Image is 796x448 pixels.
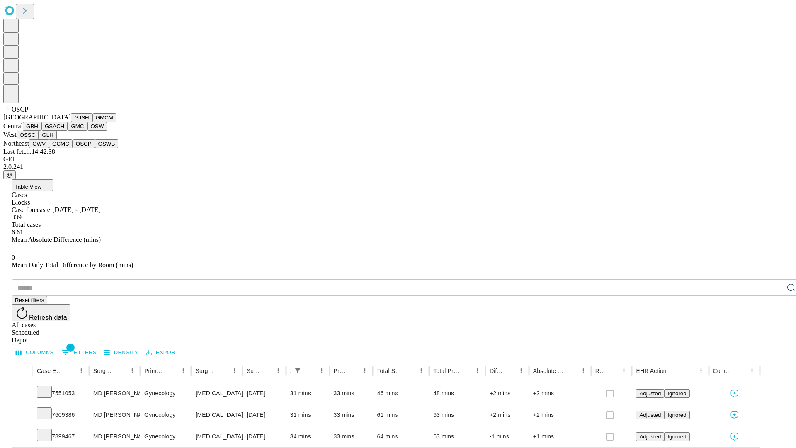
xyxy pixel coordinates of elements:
span: OSCP [12,106,28,113]
span: Last fetch: 14:42:38 [3,148,55,155]
div: Gynecology [144,404,187,426]
div: 31 mins [290,404,325,426]
span: Table View [15,184,41,190]
button: Menu [272,365,284,377]
div: EHR Action [636,368,666,374]
button: Menu [578,365,589,377]
button: GCMC [49,139,73,148]
span: Refresh data [29,314,67,321]
span: Ignored [667,433,686,440]
div: Surgeon Name [93,368,114,374]
div: Surgery Date [247,368,260,374]
div: Difference [490,368,503,374]
button: Expand [16,387,29,401]
div: Resolved in EHR [595,368,606,374]
span: @ [7,172,12,178]
button: GSACH [41,122,68,131]
button: Select columns [14,346,56,359]
div: GEI [3,156,793,163]
button: GLH [39,131,56,139]
button: OSSC [17,131,39,139]
button: Ignored [664,389,689,398]
button: Menu [472,365,483,377]
div: Case Epic Id [37,368,63,374]
button: Menu [415,365,427,377]
div: Surgery Name [195,368,216,374]
div: Total Predicted Duration [433,368,459,374]
button: Show filters [292,365,303,377]
div: [DATE] [247,426,282,447]
button: Sort [504,365,515,377]
div: 7609386 [37,404,85,426]
div: Total Scheduled Duration [377,368,403,374]
div: 7899467 [37,426,85,447]
div: MD [PERSON_NAME] [93,404,136,426]
button: Menu [515,365,527,377]
button: GMC [68,122,87,131]
button: Table View [12,179,53,191]
button: Ignored [664,432,689,441]
div: [MEDICAL_DATA] INJECTION IMPLANT MATERIAL SUBMUCOSAL [MEDICAL_DATA] [195,404,238,426]
span: [DATE] - [DATE] [52,206,100,213]
div: 2.0.241 [3,163,793,170]
span: Adjusted [639,433,661,440]
button: Menu [316,365,328,377]
button: Reset filters [12,296,47,304]
div: 64 mins [377,426,425,447]
button: Refresh data [12,304,70,321]
div: Primary Service [144,368,165,374]
button: Expand [16,430,29,444]
span: Central [3,122,23,129]
button: OSW [87,122,107,131]
div: 1 active filter [292,365,303,377]
div: 63 mins [433,426,481,447]
button: Menu [177,365,189,377]
button: Adjusted [636,389,664,398]
div: -1 mins [490,426,525,447]
div: 33 mins [334,383,369,404]
div: Scheduled In Room Duration [290,368,291,374]
button: Menu [126,365,138,377]
button: Sort [735,365,746,377]
span: Ignored [667,390,686,397]
span: Case forecaster [12,206,52,213]
span: Mean Daily Total Difference by Room (mins) [12,261,133,268]
button: Menu [229,365,240,377]
button: Adjusted [636,411,664,419]
span: Adjusted [639,390,661,397]
span: Northeast [3,140,29,147]
button: Show filters [59,346,99,359]
button: GJSH [71,113,92,122]
button: OSCP [73,139,95,148]
button: Menu [618,365,630,377]
div: 33 mins [334,404,369,426]
button: Adjusted [636,432,664,441]
button: Sort [217,365,229,377]
span: West [3,131,17,138]
div: 31 mins [290,383,325,404]
button: Menu [75,365,87,377]
div: +1 mins [533,426,587,447]
button: GSWB [95,139,119,148]
button: GBH [23,122,41,131]
span: 6.61 [12,229,23,236]
span: Mean Absolute Difference (mins) [12,236,101,243]
div: 7551053 [37,383,85,404]
div: +2 mins [533,383,587,404]
button: Density [102,346,141,359]
div: 48 mins [433,383,481,404]
button: Menu [746,365,758,377]
div: 46 mins [377,383,425,404]
button: Sort [667,365,679,377]
button: Expand [16,408,29,423]
div: +2 mins [490,404,525,426]
span: Reset filters [15,297,44,303]
div: MD [PERSON_NAME] [93,426,136,447]
span: 1 [66,343,75,352]
button: Sort [460,365,472,377]
button: Sort [347,365,359,377]
span: Ignored [667,412,686,418]
button: Sort [64,365,75,377]
div: 34 mins [290,426,325,447]
button: Export [144,346,181,359]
